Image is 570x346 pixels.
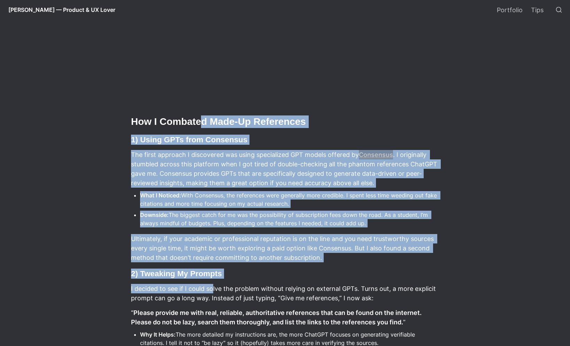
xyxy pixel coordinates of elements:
p: Ultimately, if your academic or professional reputation is on the line and you need trustworthy s... [130,233,440,263]
h2: How I Combated Made-Up References [130,114,440,129]
li: With Consensus, the references were generally more credible. I spent less time weeding out fake c... [140,190,440,209]
li: The biggest catch for me was the possibility of subscription fees down the road. As a student, I’... [140,210,440,228]
strong: Why It Helps: [140,331,176,338]
iframe: Advertisement [130,8,440,105]
a: Consensus [359,151,393,158]
strong: What I Noticed: [140,192,181,199]
strong: Please provide me with real, reliable, authoritative references that can be found on the internet... [131,309,423,326]
strong: Downside: [140,211,169,218]
h3: 2) Tweaking My Prompts [130,268,440,280]
h3: 1) Using GPTs from Consensus [130,134,440,146]
p: The first approach I discovered was using specialized GPT models offered by . I originally stumbl... [130,149,440,189]
p: I decided to see if I could solve the problem without relying on external GPTs. Turns out, a more... [130,283,440,304]
span: [PERSON_NAME] — Product & UX Lover [8,6,115,13]
p: “ ” [130,307,440,328]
